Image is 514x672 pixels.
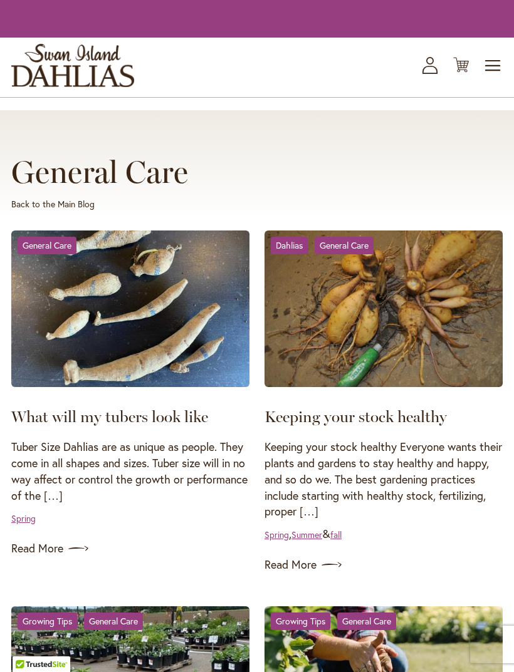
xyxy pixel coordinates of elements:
a: store logo [11,44,134,87]
a: Growing Tips [18,613,77,630]
a: Growing Tips [271,613,330,630]
div: & [271,613,402,630]
a: Dahlias [271,237,308,254]
a: Read More [11,539,249,559]
img: What will my tubers look like [11,230,249,387]
a: What will my tubers look like [11,407,208,426]
a: Spring [265,529,289,540]
div: & [271,237,380,254]
a: General Care [337,613,396,630]
div: & [18,613,149,630]
a: fall [330,529,342,540]
a: Back to the Main Blog [11,198,95,210]
h1: General Care [11,154,503,190]
a: Keeping your stock healthy [265,407,447,426]
p: Keeping your stock healthy Everyone wants their plants and gardens to stay healthy and happy, and... [265,439,503,520]
a: Summer [291,529,322,540]
a: What will my tubers look like [11,230,249,391]
img: Keeping your stock healthy [265,230,503,387]
div: , & [265,526,342,542]
a: General Care [315,237,374,254]
p: Tuber Size Dahlias are as unique as people. They come in all shapes and sizes. Tuber size will in... [11,439,249,504]
a: General Care [18,237,76,254]
a: Keeping your stock healthy [265,230,503,391]
a: Spring [11,512,36,524]
img: arrow icon [322,555,342,575]
a: Read More [265,555,503,575]
img: arrow icon [68,539,88,559]
a: General Care [84,613,143,630]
